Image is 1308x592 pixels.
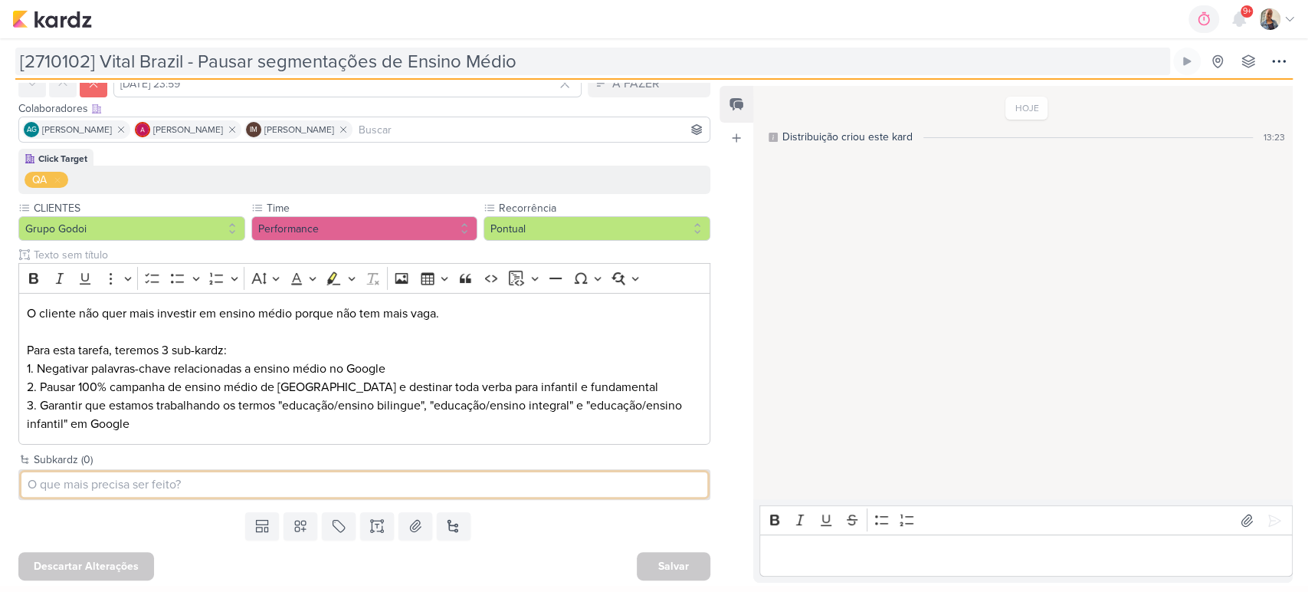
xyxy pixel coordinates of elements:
[18,216,245,241] button: Grupo Godoi
[24,122,39,137] div: Aline Gimenez Graciano
[42,123,112,136] span: [PERSON_NAME]
[484,216,710,241] button: Pontual
[264,123,334,136] span: [PERSON_NAME]
[356,120,706,139] input: Buscar
[612,74,660,93] div: A FAZER
[15,48,1170,75] input: Kard Sem Título
[18,263,710,293] div: Editor toolbar
[1264,130,1285,144] div: 13:23
[153,123,223,136] span: [PERSON_NAME]
[769,133,778,142] div: Este log é visível à todos no kard
[113,70,582,97] input: Select a date
[251,216,478,241] button: Performance
[18,100,710,117] div: Colaboradores
[759,534,1293,577] div: Editor editing area: main
[135,122,150,137] img: Alessandra Gomes
[27,341,703,433] p: Para esta tarefa, teremos 3 sub-kardz: 1. Negativar palavras-chave relacionadas a ensino médio no...
[782,129,913,145] div: Distribuição criou este kard
[588,70,710,97] button: A FAZER
[31,247,710,263] input: Texto sem título
[265,200,478,216] label: Time
[32,200,245,216] label: CLIENTES
[21,472,707,497] input: O que mais precisa ser feito?
[246,122,261,137] div: Isabella Machado Guimarães
[1243,5,1251,18] span: 9+
[34,452,710,468] div: Subkardz (0)
[12,10,92,28] img: kardz.app
[1181,55,1193,67] div: Ligar relógio
[250,127,257,134] p: IM
[497,200,710,216] label: Recorrência
[27,127,37,134] p: AG
[18,293,710,446] div: Editor editing area: main
[38,152,87,166] div: Click Target
[1259,8,1280,30] img: Iara Santos
[759,505,1293,535] div: Editor toolbar
[27,304,703,341] p: O cliente não quer mais investir em ensino médio porque não tem mais vaga.
[32,172,47,188] div: QA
